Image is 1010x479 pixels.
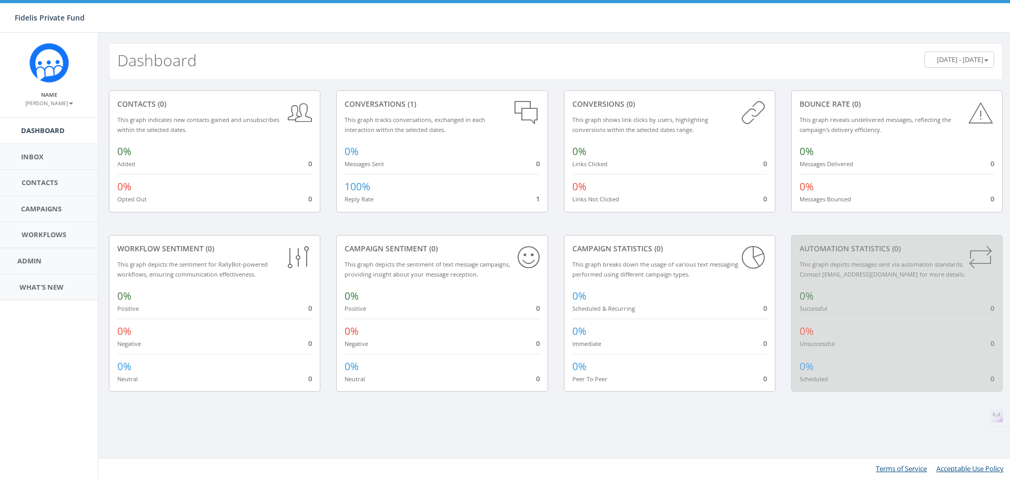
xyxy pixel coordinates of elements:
span: (0) [890,243,901,253]
span: 0% [117,360,132,373]
span: (0) [850,99,861,109]
small: Messages Bounced [800,195,851,203]
span: 0% [117,180,132,193]
span: 0 [536,303,540,313]
small: Name [41,91,57,98]
div: conversions [572,99,767,109]
span: 0% [800,289,814,303]
small: This graph breaks down the usage of various text messaging performed using different campaign types. [572,260,738,278]
span: What's New [19,282,64,292]
span: 0% [117,289,132,303]
small: Links Clicked [572,160,608,168]
span: Inbox [21,152,44,161]
small: This graph depicts the sentiment for RallyBot-powered workflows, ensuring communication effective... [117,260,268,278]
small: Peer To Peer [572,375,608,383]
span: 0% [572,145,587,158]
span: [DATE] - [DATE] [937,55,983,64]
span: Contacts [22,178,58,187]
span: 0% [572,360,587,373]
small: This graph tracks conversations, exchanged in each interaction within the selected dates. [345,116,485,134]
span: 0% [345,289,359,303]
span: 1 [536,194,540,203]
small: Positive [117,304,139,312]
small: Unsuccessful [800,340,835,348]
small: Neutral [345,375,365,383]
span: 0% [345,360,359,373]
small: Links Not Clicked [572,195,619,203]
span: 0 [991,303,994,313]
a: [PERSON_NAME] [25,98,73,107]
div: contacts [117,99,312,109]
div: Automation Statistics [800,243,994,254]
small: Messages Delivered [800,160,853,168]
small: Successful [800,304,827,312]
span: 0 [763,159,767,168]
span: 0 [308,303,312,313]
span: 0% [572,180,587,193]
h2: Dashboard [117,52,197,69]
img: Rally_Corp_Icon.png [29,43,69,83]
span: 0 [991,339,994,348]
small: Messages Sent [345,160,384,168]
span: 0 [536,159,540,168]
small: This graph reveals undelivered messages, reflecting the campaign's delivery efficiency. [800,116,951,134]
span: 0 [991,194,994,203]
small: Scheduled & Recurring [572,304,635,312]
span: (0) [156,99,166,109]
small: This graph depicts messages sent via automation standards. Contact [EMAIL_ADDRESS][DOMAIN_NAME] f... [800,260,965,278]
span: 0% [800,360,814,373]
span: 0 [536,339,540,348]
span: (0) [204,243,214,253]
span: 0 [763,194,767,203]
span: 0% [572,324,587,338]
span: 0 [308,159,312,168]
a: Terms of Service [876,464,927,473]
span: Dashboard [21,126,65,135]
span: 100% [345,180,370,193]
a: Acceptable Use Policy [936,464,1004,473]
span: 0% [117,145,132,158]
span: 0 [991,374,994,383]
span: 0% [572,289,587,303]
span: 0% [117,324,132,338]
span: 0 [991,159,994,168]
span: 0% [345,145,359,158]
span: Campaigns [21,204,62,213]
span: (0) [624,99,635,109]
span: 0 [308,194,312,203]
small: This graph indicates new contacts gained and unsubscribes within the selected dates. [117,116,279,134]
div: Campaign Sentiment [345,243,539,254]
span: Fidelis Private Fund [15,13,85,23]
small: This graph shows link clicks by users, highlighting conversions within the selected dates range. [572,116,708,134]
div: Workflow Sentiment [117,243,312,254]
span: 0 [763,374,767,383]
small: Opted Out [117,195,147,203]
span: (0) [652,243,663,253]
span: 0 [763,303,767,313]
span: 0% [800,180,814,193]
small: Reply Rate [345,195,373,203]
small: Neutral [117,375,138,383]
small: Scheduled [800,375,828,383]
div: Campaign Statistics [572,243,767,254]
span: (1) [406,99,416,109]
span: Workflows [22,230,66,239]
small: Added [117,160,135,168]
small: Negative [117,340,141,348]
span: 0 [763,339,767,348]
span: 0 [308,339,312,348]
span: 0% [800,145,814,158]
span: Admin [17,256,42,266]
small: Positive [345,304,366,312]
span: 0% [800,324,814,338]
span: 0 [536,374,540,383]
small: Immediate [572,340,601,348]
span: 0% [345,324,359,338]
div: Bounce Rate [800,99,994,109]
span: 0 [308,374,312,383]
span: (0) [427,243,438,253]
small: This graph depicts the sentiment of text message campaigns, providing insight about your message ... [345,260,510,278]
small: [PERSON_NAME] [25,99,73,107]
small: Negative [345,340,368,348]
div: conversations [345,99,539,109]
